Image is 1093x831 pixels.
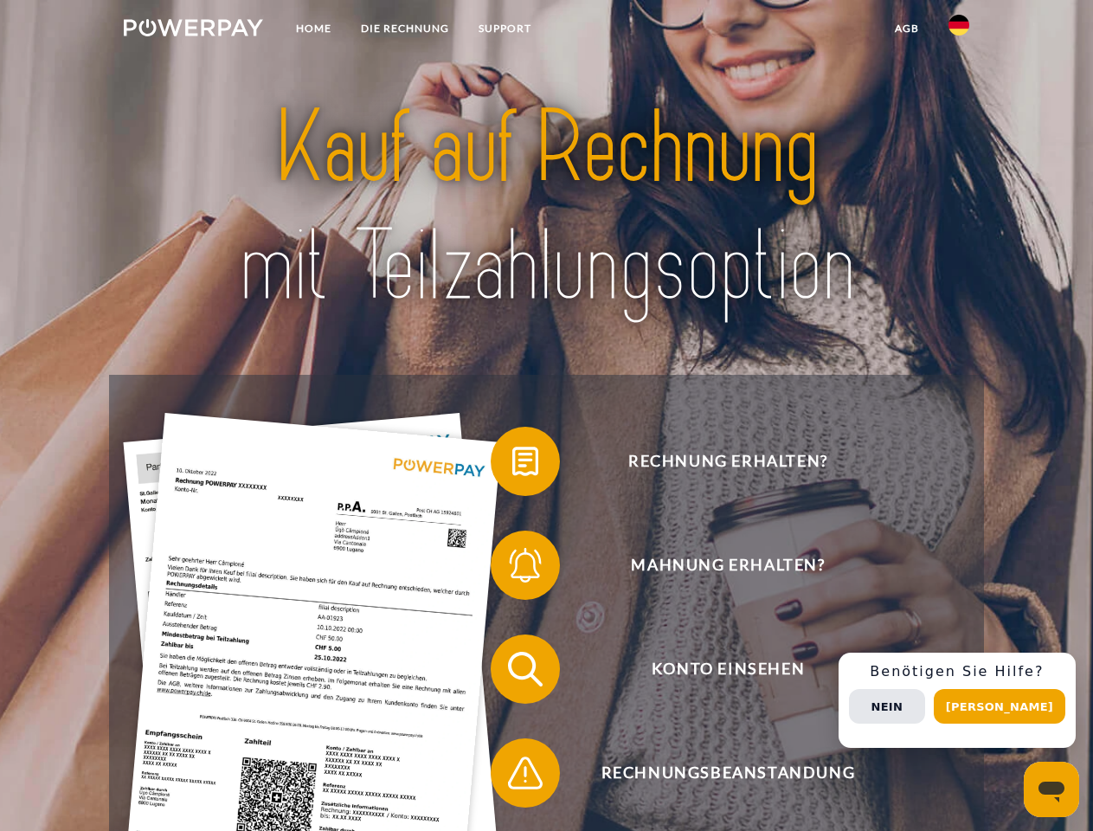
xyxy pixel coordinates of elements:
a: Home [281,13,346,44]
img: qb_bell.svg [504,544,547,587]
div: Schnellhilfe [839,653,1076,748]
span: Konto einsehen [516,635,940,704]
img: qb_bill.svg [504,440,547,483]
iframe: Schaltfläche zum Öffnen des Messaging-Fensters [1024,762,1079,817]
button: Rechnung erhalten? [491,427,941,496]
img: qb_search.svg [504,647,547,691]
button: Mahnung erhalten? [491,531,941,600]
span: Mahnung erhalten? [516,531,940,600]
button: Nein [849,689,925,724]
span: Rechnungsbeanstandung [516,738,940,808]
span: Rechnung erhalten? [516,427,940,496]
button: Konto einsehen [491,635,941,704]
img: de [948,15,969,35]
h3: Benötigen Sie Hilfe? [849,663,1065,680]
a: DIE RECHNUNG [346,13,464,44]
img: title-powerpay_de.svg [165,83,928,332]
button: [PERSON_NAME] [934,689,1065,724]
a: agb [880,13,934,44]
img: logo-powerpay-white.svg [124,19,263,36]
img: qb_warning.svg [504,751,547,795]
button: Rechnungsbeanstandung [491,738,941,808]
a: SUPPORT [464,13,546,44]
